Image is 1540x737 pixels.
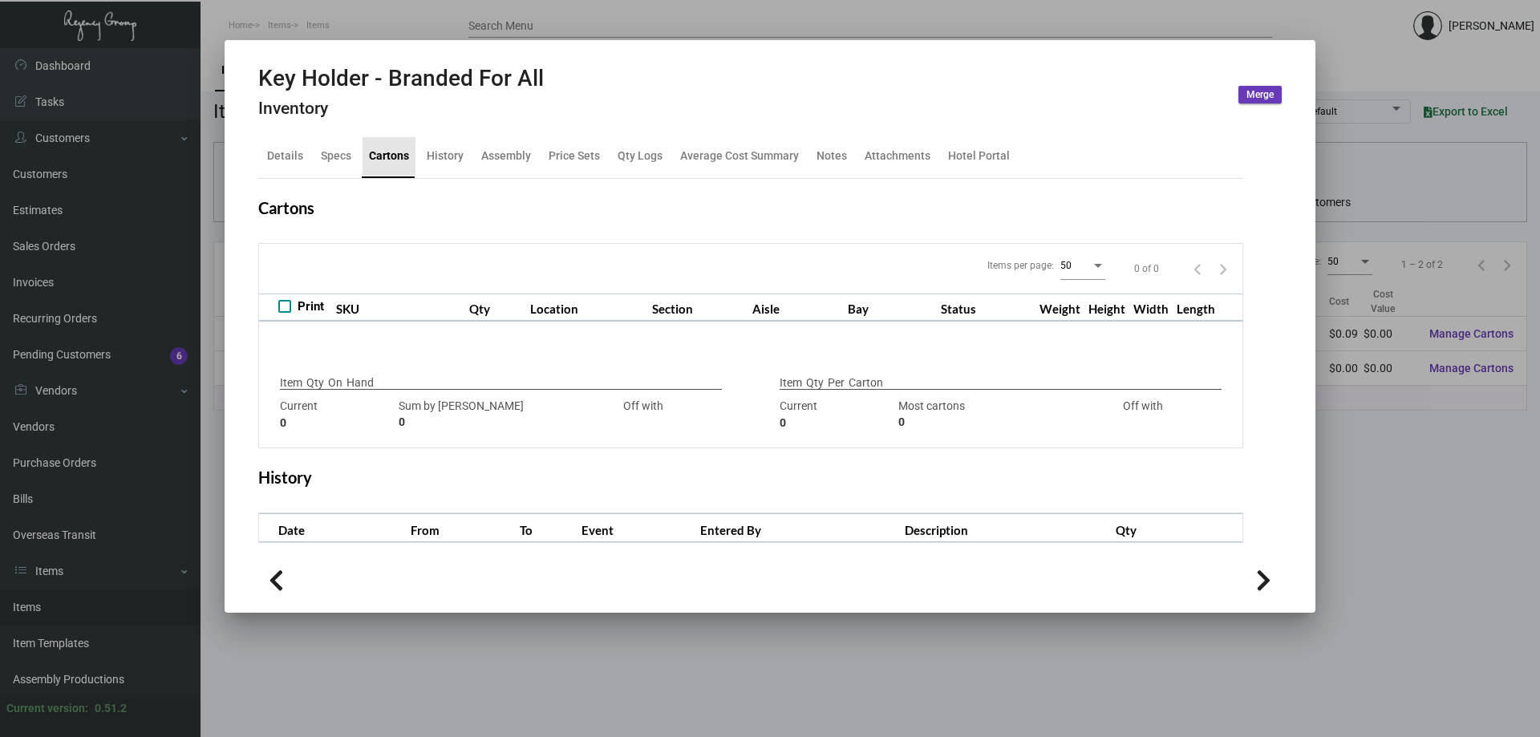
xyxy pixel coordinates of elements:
[577,514,696,542] th: Event
[948,148,1010,164] div: Hotel Portal
[865,148,930,164] div: Attachments
[1084,294,1129,322] th: Height
[258,198,314,217] h2: Cartons
[328,375,342,391] p: On
[1112,514,1242,542] th: Qty
[258,65,544,92] h2: Key Holder - Branded For All
[306,375,324,391] p: Qty
[901,514,1112,542] th: Description
[465,294,526,322] th: Qty
[748,294,844,322] th: Aisle
[258,468,312,487] h2: History
[332,294,465,322] th: SKU
[549,148,600,164] div: Price Sets
[346,375,374,391] p: Hand
[680,148,799,164] div: Average Cost Summary
[898,398,1080,431] div: Most cartons
[1185,256,1210,281] button: Previous page
[1246,88,1274,102] span: Merge
[259,514,407,542] th: Date
[1134,261,1159,276] div: 0 of 0
[1060,260,1072,271] span: 50
[1173,294,1219,322] th: Length
[987,258,1054,273] div: Items per page:
[298,297,324,316] span: Print
[780,398,890,431] div: Current
[849,375,883,391] p: Carton
[321,148,351,164] div: Specs
[516,514,577,542] th: To
[648,294,748,322] th: Section
[1060,259,1105,272] mat-select: Items per page:
[588,398,699,431] div: Off with
[427,148,464,164] div: History
[937,294,1035,322] th: Status
[95,700,127,717] div: 0.51.2
[806,375,824,391] p: Qty
[280,398,391,431] div: Current
[618,148,663,164] div: Qty Logs
[1238,86,1282,103] button: Merge
[1210,256,1236,281] button: Next page
[1035,294,1084,322] th: Weight
[267,148,303,164] div: Details
[280,375,302,391] p: Item
[1088,398,1198,431] div: Off with
[526,294,648,322] th: Location
[780,375,802,391] p: Item
[258,99,544,119] h4: Inventory
[6,700,88,717] div: Current version:
[407,514,516,542] th: From
[1129,294,1173,322] th: Width
[696,514,901,542] th: Entered By
[369,148,409,164] div: Cartons
[844,294,937,322] th: Bay
[817,148,847,164] div: Notes
[481,148,531,164] div: Assembly
[828,375,845,391] p: Per
[399,398,580,431] div: Sum by [PERSON_NAME]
